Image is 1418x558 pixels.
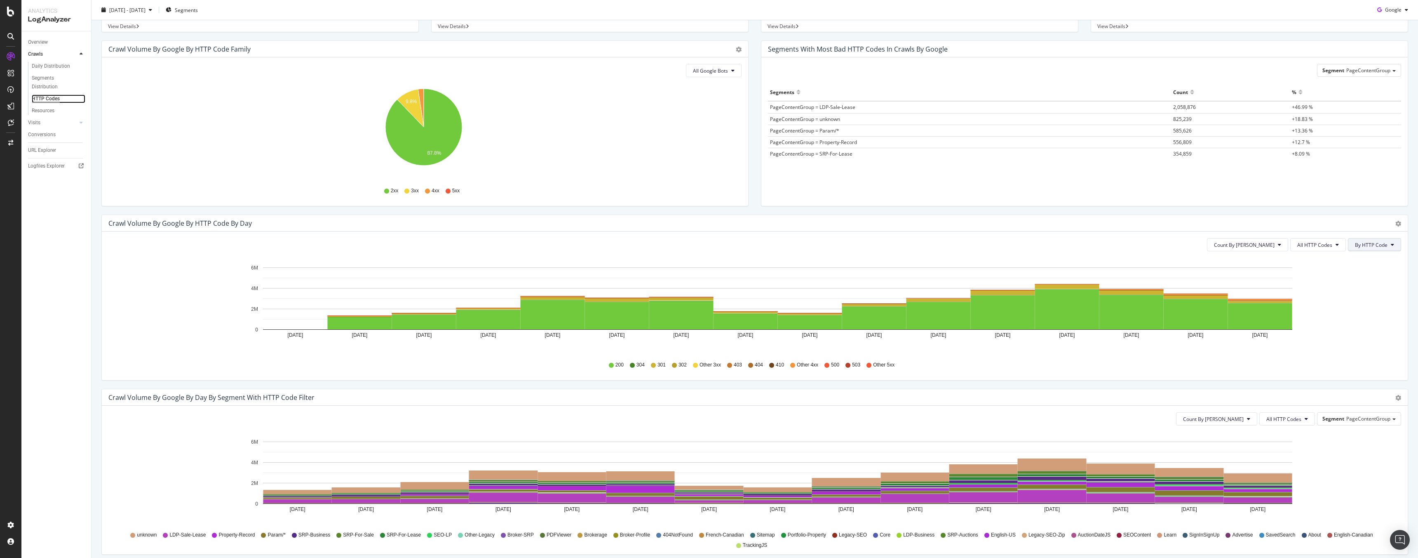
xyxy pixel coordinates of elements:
[991,532,1016,539] span: English-US
[218,532,255,539] span: Property-Record
[1322,415,1344,422] span: Segment
[432,187,439,194] span: 4xx
[903,532,934,539] span: LDP-Business
[109,6,146,13] span: [DATE] - [DATE]
[755,362,763,369] span: 404
[1188,332,1204,338] text: [DATE]
[693,67,728,74] span: All Google Bots
[931,332,946,338] text: [DATE]
[1183,416,1244,423] span: Count By Day
[108,432,1395,528] div: A chart.
[1173,116,1192,123] span: 825,239
[32,62,85,71] a: Daily Distribution
[1348,238,1401,251] button: By HTTP Code
[1250,506,1265,512] text: [DATE]
[866,332,882,338] text: [DATE]
[28,118,77,127] a: Visits
[1390,530,1410,550] div: Open Intercom Messenger
[706,532,744,539] span: French-Canadian
[734,362,742,369] span: 403
[358,506,374,512] text: [DATE]
[686,64,742,77] button: All Google Bots
[251,286,258,291] text: 4M
[1123,532,1151,539] span: SEOContent
[32,95,60,103] div: HTTP Codes
[495,506,511,512] text: [DATE]
[28,118,40,127] div: Visits
[288,332,303,338] text: [DATE]
[1292,85,1296,99] div: %
[1078,532,1110,539] span: AuctionDateJS
[609,332,625,338] text: [DATE]
[427,506,443,512] text: [DATE]
[1297,241,1332,248] span: All HTTP Codes
[1097,23,1125,30] span: View Details
[391,187,399,194] span: 2xx
[636,362,645,369] span: 304
[736,47,742,52] div: gear
[663,532,693,539] span: 404NotFound
[743,542,768,549] span: TrackingJS
[700,362,721,369] span: Other 3xx
[1266,532,1296,539] span: SavedSearch
[839,532,867,539] span: Legacy-SEO
[28,15,85,24] div: LogAnalyzer
[615,362,624,369] span: 200
[1292,150,1310,157] span: +8.09 %
[32,74,77,91] div: Segments Distribution
[852,362,860,369] span: 503
[290,506,305,512] text: [DATE]
[98,3,155,17] button: [DATE] - [DATE]
[797,362,818,369] span: Other 4xx
[108,23,136,30] span: View Details
[768,23,796,30] span: View Details
[268,532,285,539] span: Param/*
[1355,241,1387,248] span: By HTTP Code
[108,84,739,180] div: A chart.
[465,532,495,539] span: Other-Legacy
[438,23,466,30] span: View Details
[28,162,65,170] div: Logfiles Explorer
[352,332,368,338] text: [DATE]
[584,532,607,539] span: Brokerage
[251,439,258,445] text: 6M
[108,258,1395,354] div: A chart.
[1292,127,1313,134] span: +13.36 %
[481,332,496,338] text: [DATE]
[427,150,441,156] text: 87.8%
[738,332,754,338] text: [DATE]
[1374,3,1411,17] button: Google
[873,362,894,369] span: Other 5xx
[907,506,923,512] text: [DATE]
[387,532,421,539] span: SRP-For-Lease
[28,146,85,155] a: URL Explorer
[32,95,85,103] a: HTTP Codes
[1164,532,1176,539] span: Learn
[108,219,252,227] div: Crawl Volume by google by HTTP Code by Day
[1346,415,1390,422] span: PageContentGroup
[1395,395,1401,401] div: gear
[770,116,840,123] span: PageContentGroup = unknown
[1059,332,1075,338] text: [DATE]
[770,150,852,157] span: PageContentGroup = SRP-For-Lease
[1176,412,1257,426] button: Count By [PERSON_NAME]
[28,146,56,155] div: URL Explorer
[770,127,839,134] span: PageContentGroup = Param/*
[411,187,419,194] span: 3xx
[28,50,77,59] a: Crawls
[251,480,258,486] text: 2M
[1290,238,1346,251] button: All HTTP Codes
[108,45,251,53] div: Crawl Volume by google by HTTP Code Family
[416,332,432,338] text: [DATE]
[1044,506,1060,512] text: [DATE]
[137,532,157,539] span: unknown
[32,106,54,115] div: Resources
[620,532,650,539] span: Broker-Profile
[995,332,1011,338] text: [DATE]
[1028,532,1065,539] span: Legacy-SEO-Zip
[28,7,85,15] div: Analytics
[1266,416,1301,423] span: All HTTP Codes
[1173,127,1192,134] span: 585,626
[1259,412,1315,426] button: All HTTP Codes
[1173,139,1192,146] span: 556,809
